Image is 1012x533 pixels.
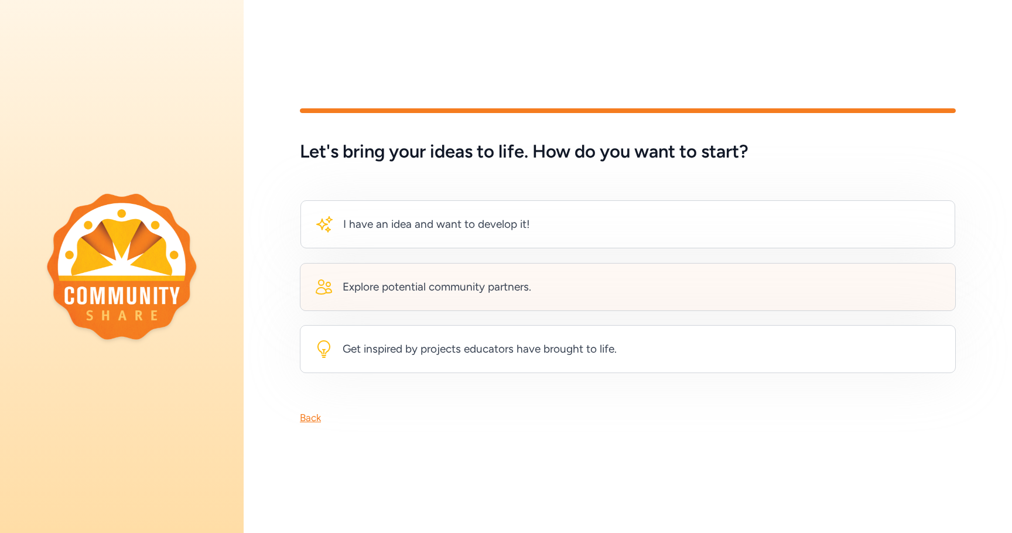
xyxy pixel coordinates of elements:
[300,411,321,425] div: Back
[343,216,530,233] div: I have an idea and want to develop it!
[343,279,531,295] div: Explore potential community partners.
[47,193,197,340] img: logo
[300,141,956,162] h5: Let's bring your ideas to life. How do you want to start?
[343,341,617,357] div: Get inspired by projects educators have brought to life.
